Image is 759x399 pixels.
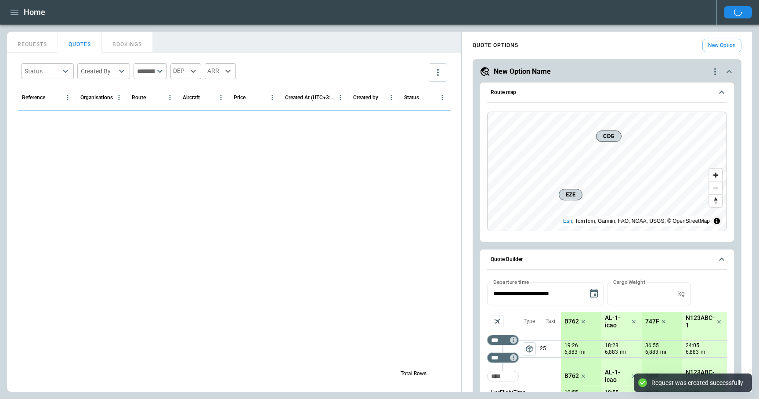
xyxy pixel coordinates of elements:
[709,169,722,181] button: Zoom in
[523,342,536,355] button: left aligned
[563,218,572,224] a: Esri
[24,7,45,18] h1: Home
[564,348,578,356] p: 6,883
[494,67,551,76] h5: New Option Name
[61,91,74,104] button: Reference column menu
[678,290,685,297] p: kg
[266,91,278,104] button: Price column menu
[605,369,629,384] p: AL-1- icao
[585,285,603,302] button: Choose date, selected date is Aug 21, 2025
[436,91,448,104] button: Status column menu
[480,66,734,77] button: New Option Namequote-option-actions
[540,341,561,357] p: 25
[712,216,722,226] summary: Toggle attribution
[487,352,519,363] div: Too short
[645,372,659,380] p: 747F
[645,318,659,325] p: 747F
[429,63,447,82] button: more
[686,348,699,356] p: 6,883
[523,342,536,355] span: Type of sector
[58,32,102,53] button: QUOTES
[605,342,618,349] p: 18:28
[686,369,715,384] p: N123ABC-1
[353,94,378,101] div: Created by
[81,67,116,76] div: Created By
[491,90,516,95] h6: Route map
[579,348,586,356] p: mi
[401,370,428,377] p: Total Rows:
[334,91,347,104] button: Created At (UTC+3:00) column menu
[564,389,578,396] p: 19:55
[7,32,58,53] button: REQUESTS
[25,67,60,76] div: Status
[404,94,419,101] div: Status
[183,94,200,101] div: Aircraft
[132,94,146,101] div: Route
[564,372,579,380] p: B762
[113,91,125,104] button: Organisations column menu
[22,94,45,101] div: Reference
[564,318,579,325] p: B762
[473,44,518,47] h4: QUOTE OPTIONS
[488,112,726,231] canvas: Map
[686,342,699,349] p: 24:05
[524,318,535,325] p: Type
[605,389,618,396] p: 18:55
[651,379,743,387] div: Request was created successfully
[702,39,741,52] button: New Option
[487,335,519,345] div: Too short
[487,250,727,270] button: Quote Builder
[491,315,504,328] span: Aircraft selection
[164,91,176,104] button: Route column menu
[385,91,398,104] button: Created by column menu
[487,371,519,381] div: Too short
[102,32,153,53] button: BOOKINGS
[487,83,727,103] button: Route map
[600,132,618,141] span: CDG
[170,63,201,79] div: DEP
[564,342,578,349] p: 19:26
[491,257,523,262] h6: Quote Builder
[709,181,722,194] button: Zoom out
[563,190,578,199] span: EZE
[613,278,645,286] label: Cargo Weight
[645,342,659,349] p: 36:55
[605,348,618,356] p: 6,883
[710,66,720,77] div: quote-option-actions
[605,314,629,329] p: AL-1- icao
[546,318,555,325] p: Taxi
[525,345,534,353] span: package_2
[285,94,334,101] div: Created At (UTC+3:00)
[563,217,710,225] div: , TomTom, Garmin, FAO, NOAA, USGS, © OpenStreetMap
[660,348,666,356] p: mi
[620,348,626,356] p: mi
[80,94,113,101] div: Organisations
[487,112,727,231] div: Route map
[205,63,236,79] div: ARR
[491,389,525,396] p: LiveFlightTime
[686,314,715,329] p: N123ABC-1
[709,194,722,207] button: Reset bearing to north
[493,278,529,286] label: Departure time
[645,348,658,356] p: 6,883
[215,91,227,104] button: Aircraft column menu
[234,94,246,101] div: Price
[701,348,707,356] p: mi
